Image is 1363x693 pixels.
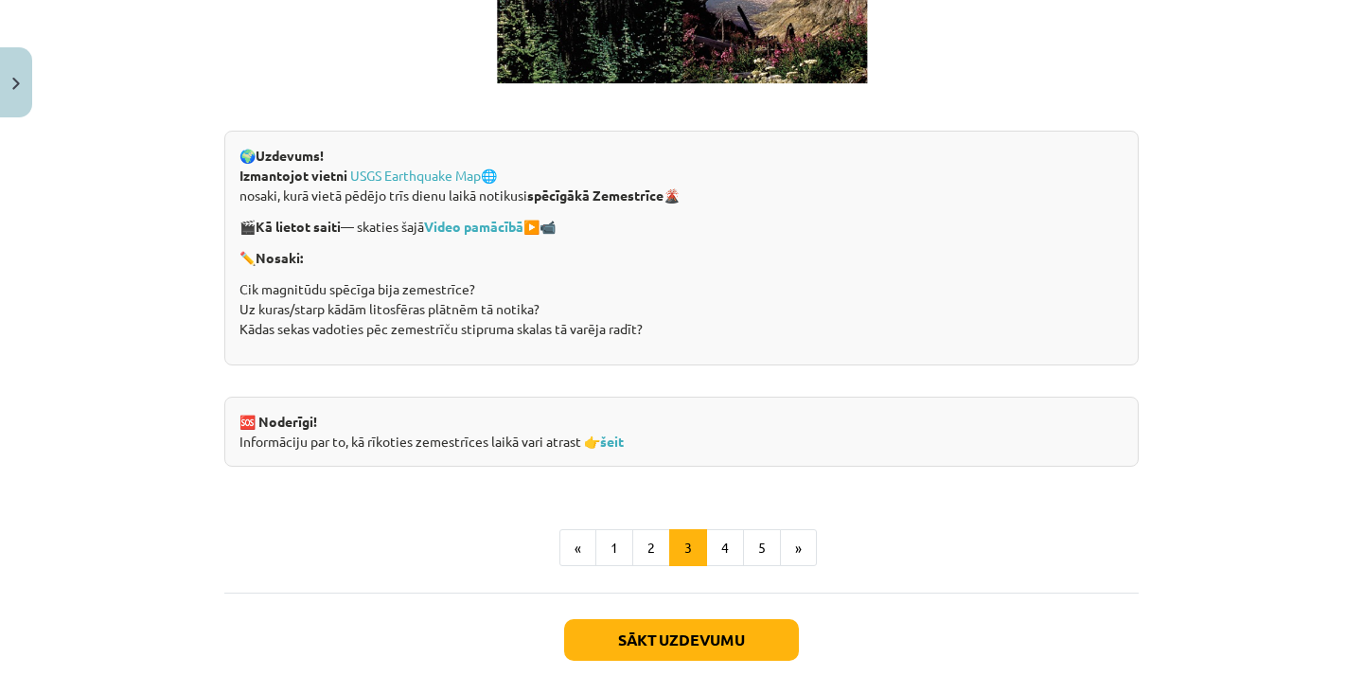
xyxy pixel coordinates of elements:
[12,78,20,90] img: icon-close-lesson-0947bae3869378f0d4975bcd49f059093ad1ed9edebbc8119c70593378902aed.svg
[239,217,1124,237] p: 🎬 — skaties šajā ▶️📹
[239,167,347,184] strong: Izmantojot vietni
[224,529,1139,567] nav: Page navigation example
[239,147,256,164] strong: 🌍
[239,413,317,430] strong: 🆘 Noderīgi!
[632,529,670,567] button: 2
[350,167,481,184] a: USGS Earthquake Map
[256,218,341,235] strong: Kā lietot saiti
[564,619,799,661] button: Sākt uzdevumu
[239,166,1124,205] p: 🌐 nosaki, kurā vietā pēdējo trīs dienu laikā notikusi 🌋
[224,397,1139,467] div: Informāciju par to, kā rīkoties zemestrīces laikā vari atrast 👉
[595,529,633,567] button: 1
[559,529,596,567] button: «
[743,529,781,567] button: 5
[239,248,1124,268] p: ✏️
[527,187,664,204] strong: spēcīgākā Zemestrīce
[600,433,624,450] a: šeit
[669,529,707,567] button: 3
[256,249,303,266] strong: Nosaki:
[424,218,523,235] a: Video pamācībā
[706,529,744,567] button: 4
[256,147,324,164] strong: Uzdevums!
[239,279,1124,339] p: Cik magnitūdu spēcīga bija zemestrīce? Uz kuras/starp kādām litosfēras plātnēm tā notika? Kādas s...
[780,529,817,567] button: »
